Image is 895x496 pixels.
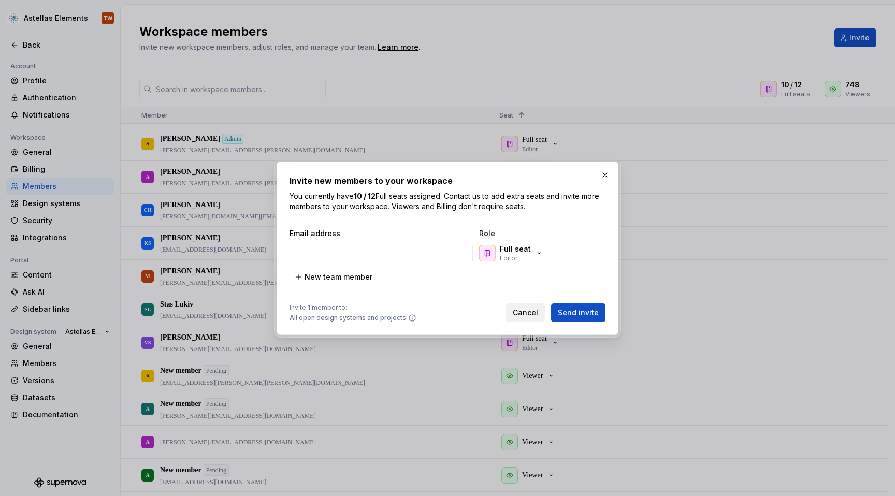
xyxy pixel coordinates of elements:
[290,268,379,286] button: New team member
[290,314,406,322] span: All open design systems and projects
[500,244,531,254] p: Full seat
[290,191,605,212] p: You currently have Full seats assigned. Contact us to add extra seats and invite more members to ...
[305,272,372,282] span: New team member
[551,303,605,322] button: Send invite
[290,174,605,187] h2: Invite new members to your workspace
[500,254,517,262] p: Editor
[513,308,538,318] span: Cancel
[290,228,475,239] span: Email address
[558,308,599,318] span: Send invite
[290,303,416,312] span: Invite 1 member to:
[477,243,547,264] button: Full seatEditor
[479,228,583,239] span: Role
[506,303,545,322] button: Cancel
[354,192,376,200] b: 10 / 12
